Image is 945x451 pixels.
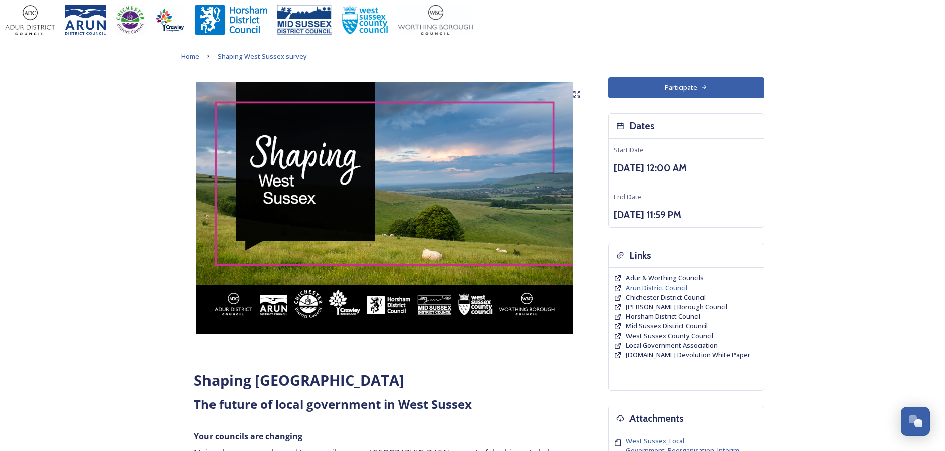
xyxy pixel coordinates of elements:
[116,5,145,35] img: CDC%20Logo%20-%20you%20may%20have%20a%20better%20version.jpg
[5,5,55,35] img: Adur%20logo%20%281%29.jpeg
[626,293,706,302] span: Chichester District Council
[195,5,267,35] img: Horsham%20DC%20Logo.jpg
[626,293,706,302] a: Chichester District Council
[901,407,930,436] button: Open Chat
[181,52,199,61] span: Home
[626,331,713,340] span: West Sussex County Council
[626,350,750,360] a: [DOMAIN_NAME] Devolution White Paper
[614,208,759,222] h3: [DATE] 11:59 PM
[218,50,307,62] a: Shaping West Sussex survey
[626,273,704,283] a: Adur & Worthing Councils
[626,331,713,341] a: West Sussex County Council
[626,350,750,359] span: [DOMAIN_NAME] Devolution White Paper
[626,312,700,321] span: Horsham District Council
[626,321,708,330] span: Mid Sussex District Council
[629,248,651,263] h3: Links
[626,312,700,321] a: Horsham District Council
[614,161,759,175] h3: [DATE] 12:00 AM
[277,5,332,35] img: 150ppimsdc%20logo%20blue.png
[629,411,684,426] h3: Attachments
[194,370,404,390] strong: Shaping [GEOGRAPHIC_DATA]
[218,52,307,61] span: Shaping West Sussex survey
[608,77,764,98] button: Participate
[626,302,727,312] a: [PERSON_NAME] Borough Council
[629,119,655,133] h3: Dates
[194,396,472,412] strong: The future of local government in West Sussex
[398,5,473,35] img: Worthing_Adur%20%281%29.jpg
[626,321,708,331] a: Mid Sussex District Council
[614,192,641,201] span: End Date
[614,145,644,154] span: Start Date
[65,5,106,35] img: Arun%20District%20Council%20logo%20blue%20CMYK.jpg
[194,431,302,442] strong: Your councils are changing
[155,5,185,35] img: Crawley%20BC%20logo.jpg
[626,341,718,350] a: Local Government Association
[342,5,389,35] img: WSCCPos-Spot-25mm.jpg
[181,50,199,62] a: Home
[626,283,687,293] a: Arun District Council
